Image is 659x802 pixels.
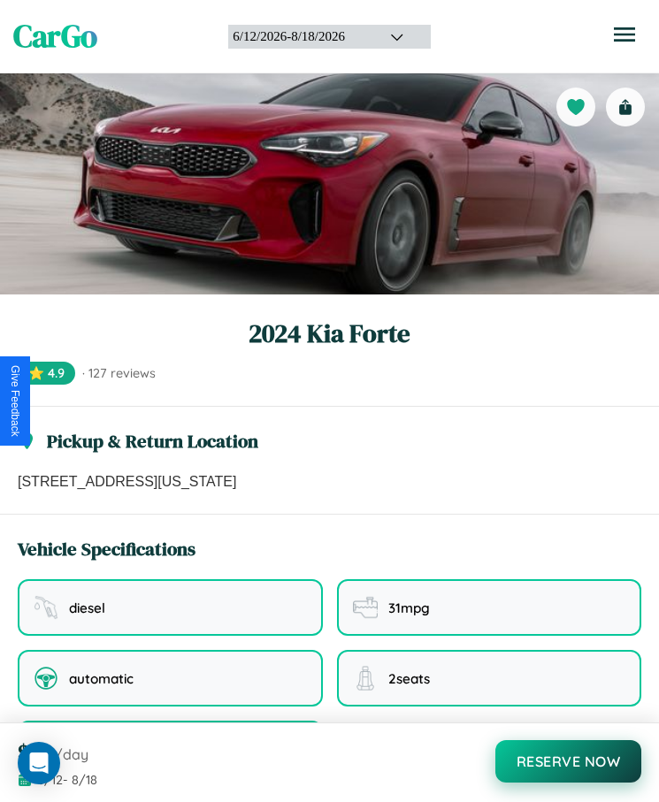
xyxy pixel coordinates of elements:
[9,365,21,437] div: Give Feedback
[47,428,258,454] h3: Pickup & Return Location
[233,29,368,44] div: 6 / 12 / 2026 - 8 / 18 / 2026
[495,740,642,783] button: Reserve Now
[69,600,105,616] span: diesel
[388,670,430,687] span: 2 seats
[18,471,641,493] p: [STREET_ADDRESS][US_STATE]
[353,595,378,620] img: fuel efficiency
[37,772,97,788] span: 6 / 12 - 8 / 18
[353,666,378,691] img: seating
[18,362,75,385] span: ⭐ 4.9
[18,737,51,767] span: $ 60
[18,316,641,351] h1: 2024 Kia Forte
[34,595,58,620] img: fuel type
[18,742,60,784] div: Open Intercom Messenger
[388,600,430,616] span: 31 mpg
[82,365,156,381] span: · 127 reviews
[55,745,88,763] span: /day
[18,536,195,561] h3: Vehicle Specifications
[69,670,134,687] span: automatic
[13,15,97,57] span: CarGo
